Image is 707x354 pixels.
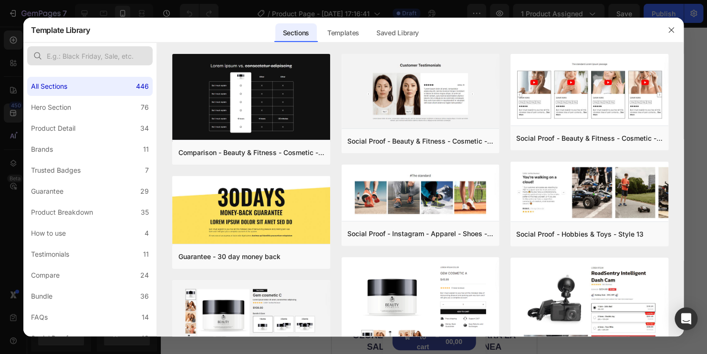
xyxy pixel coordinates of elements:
[143,249,149,260] div: 11
[31,207,93,218] div: Product Breakdown
[17,26,25,32] div: 16
[31,165,81,176] div: Trusted Badges
[31,18,90,42] h2: Template Library
[141,207,149,218] div: 35
[31,291,52,302] div: Bundle
[31,249,69,260] div: Testimonials
[31,81,67,92] div: All Sections
[140,123,149,134] div: 34
[141,102,149,113] div: 76
[510,162,668,223] img: sp13.png
[31,312,48,323] div: FAQs
[42,26,50,32] div: 05
[516,133,662,144] div: Social Proof - Beauty & Fitness - Cosmetic - Style 8
[143,144,149,155] div: 11
[83,295,100,325] div: Add to cart
[31,270,60,281] div: Compare
[510,54,668,127] img: sp8.png
[10,281,196,327] h1: SUPLEMENTO DEOS PARA LA FRESCURA CORPORAL TOTAL: ELIMINACIÓN DE OLORES INTERNOS + APOYO PARA LA S...
[140,333,149,344] div: 43
[112,299,133,321] div: $79.900,00
[145,228,149,239] div: 4
[178,147,324,158] div: Comparison - Beauty & Fitness - Cosmetic - Ingredients - Style 19
[31,144,53,155] div: Brands
[516,229,643,240] div: Social Proof - Hobbies & Toys - Style 13
[172,176,330,246] img: g30.png
[142,312,149,323] div: 14
[42,32,50,37] p: MIN
[347,228,493,239] div: Social Proof - Instagram - Apparel - Shoes - Style 30
[320,23,367,42] div: Templates
[17,32,25,37] p: HRS
[140,186,149,197] div: 29
[342,165,499,223] img: sp30.png
[136,81,149,92] div: 446
[178,251,280,262] div: Guarantee - 30 day money back
[31,123,75,134] div: Product Detail
[31,333,68,344] div: Social Proof
[10,75,196,261] img: Gray helmet for bikers
[1,55,204,62] p: PRODUCTO ORIGINAL - STOCK LIMITADO - ENVIOS DE 2 A 5 DIAS HABILES
[120,20,195,43] p: OFERTA LIMITADA:33% OFF + ENVIO GRATIS CONTRA ENTREGA
[145,165,149,176] div: 7
[369,23,426,42] div: Saved Library
[140,291,149,302] div: 36
[172,54,330,142] img: c19.png
[675,307,697,330] div: Open Intercom Messenger
[61,297,145,323] button: Add to cart
[275,23,317,42] div: Sections
[31,228,66,239] div: How to use
[31,102,71,113] div: Hero Section
[140,270,149,281] div: 24
[347,135,493,147] div: Social Proof - Beauty & Fitness - Cosmetic - Style 16
[31,186,63,197] div: Guarantee
[67,32,74,37] p: SEC
[67,26,74,32] div: 18
[342,54,499,130] img: sp16.png
[27,46,153,65] input: E.g.: Black Friday, Sale, etc.
[101,250,104,254] button: Dot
